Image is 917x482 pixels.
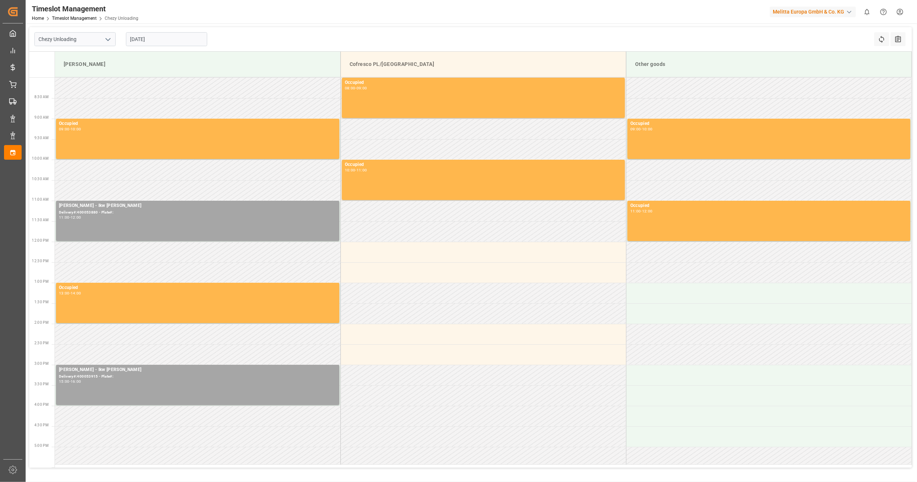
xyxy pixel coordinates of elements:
[59,216,70,219] div: 11:00
[630,120,907,127] div: Occupied
[345,86,355,90] div: 08:00
[32,177,49,181] span: 10:30 AM
[59,210,336,216] div: Delivery#:400053880 - Plate#:
[357,86,367,90] div: 09:00
[859,4,875,20] button: show 0 new notifications
[70,292,71,295] div: -
[71,380,81,383] div: 16:00
[630,127,641,131] div: 09:00
[34,32,116,46] input: Type to search/select
[34,444,49,448] span: 5:00 PM
[345,168,355,172] div: 10:00
[632,58,906,71] div: Other goods
[52,16,97,21] a: Timeslot Management
[642,210,653,213] div: 12:00
[32,156,49,160] span: 10:00 AM
[345,161,622,168] div: Occupied
[102,34,113,45] button: open menu
[32,197,49,201] span: 11:00 AM
[59,374,336,380] div: Delivery#:400053915 - Plate#:
[70,380,71,383] div: -
[34,300,49,304] span: 1:30 PM
[34,320,49,325] span: 2:00 PM
[32,3,138,14] div: Timeslot Management
[71,127,81,131] div: 10:00
[59,292,70,295] div: 13:00
[355,86,356,90] div: -
[32,259,49,263] span: 12:30 PM
[32,16,44,21] a: Home
[34,341,49,345] span: 2:30 PM
[59,380,70,383] div: 15:00
[770,5,859,19] button: Melitta Europa GmbH & Co. KG
[630,202,907,210] div: Occupied
[641,210,642,213] div: -
[345,79,622,86] div: Occupied
[357,168,367,172] div: 11:00
[71,216,81,219] div: 12:00
[32,218,49,222] span: 11:30 AM
[32,238,49,242] span: 12:00 PM
[126,32,207,46] input: DD-MM-YYYY
[630,210,641,213] div: 11:00
[61,58,335,71] div: [PERSON_NAME]
[59,202,336,210] div: [PERSON_NAME] - lkw [PERSON_NAME]
[347,58,620,71] div: Cofresco PL/[GEOGRAPHIC_DATA]
[59,120,336,127] div: Occupied
[641,127,642,131] div: -
[59,127,70,131] div: 09:00
[70,216,71,219] div: -
[34,361,49,366] span: 3:00 PM
[34,279,49,283] span: 1:00 PM
[34,136,49,140] span: 9:30 AM
[59,284,336,292] div: Occupied
[770,7,856,17] div: Melitta Europa GmbH & Co. KG
[642,127,653,131] div: 10:00
[34,403,49,407] span: 4:00 PM
[34,423,49,427] span: 4:30 PM
[34,115,49,119] span: 9:00 AM
[355,168,356,172] div: -
[34,382,49,386] span: 3:30 PM
[70,127,71,131] div: -
[59,366,336,374] div: [PERSON_NAME] - lkw [PERSON_NAME]
[875,4,892,20] button: Help Center
[71,292,81,295] div: 14:00
[34,95,49,99] span: 8:30 AM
